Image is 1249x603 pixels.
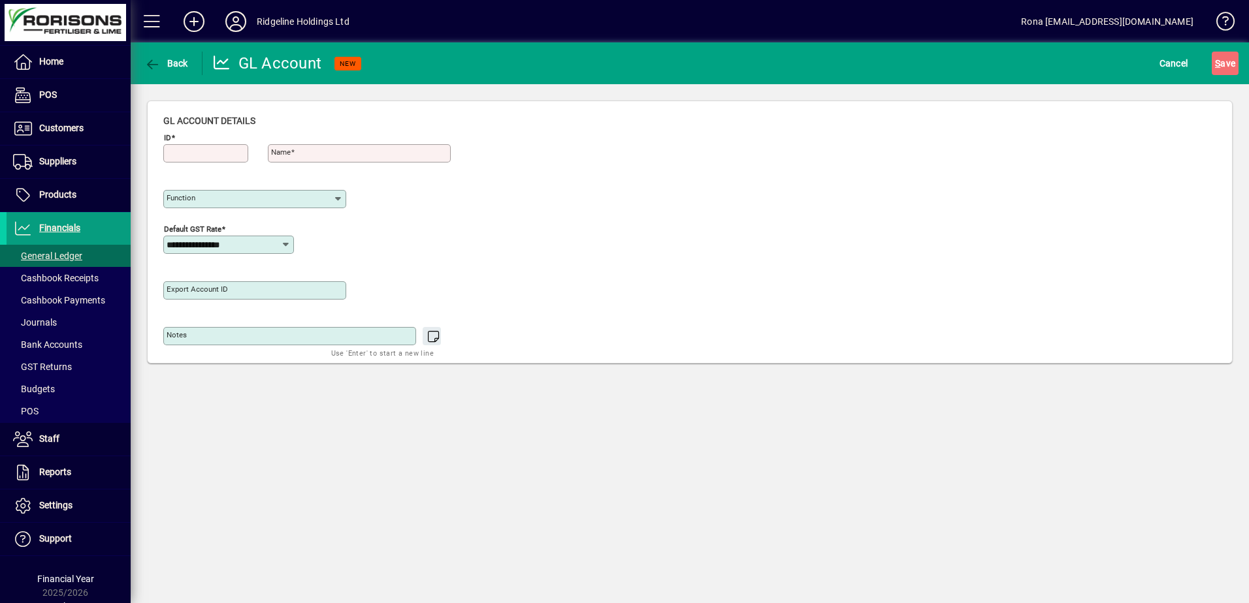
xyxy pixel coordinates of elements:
a: Suppliers [7,146,131,178]
button: Back [141,52,191,75]
button: Save [1212,52,1239,75]
span: POS [13,406,39,416]
button: Add [173,10,215,33]
button: Profile [215,10,257,33]
span: General Ledger [13,251,82,261]
span: Cashbook Payments [13,295,105,305]
div: Ridgeline Holdings Ltd [257,11,349,32]
a: Products [7,179,131,211]
mat-label: Function [167,193,195,202]
span: Support [39,533,72,544]
span: NEW [340,59,356,68]
span: POS [39,89,57,100]
span: Cashbook Receipts [13,273,99,283]
a: Knowledge Base [1207,3,1233,45]
a: Customers [7,112,131,145]
span: Cancel [1160,53,1188,74]
span: GL account details [163,116,255,126]
span: ave [1215,53,1235,74]
span: Products [39,189,76,200]
a: Reports [7,456,131,489]
a: Budgets [7,378,131,400]
mat-label: Name [271,147,291,157]
div: Rona [EMAIL_ADDRESS][DOMAIN_NAME] [1021,11,1193,32]
mat-label: Notes [167,330,187,339]
a: POS [7,400,131,422]
app-page-header-button: Back [131,52,203,75]
mat-label: Default GST rate [164,224,221,234]
button: Cancel [1156,52,1192,75]
mat-label: Export account ID [167,285,228,294]
mat-hint: Use 'Enter' to start a new line [331,345,434,360]
a: Journals [7,311,131,333]
span: Home [39,56,63,67]
a: POS [7,79,131,112]
span: Budgets [13,384,55,394]
span: GST Returns [13,362,72,372]
span: Bank Accounts [13,339,82,350]
a: Bank Accounts [7,333,131,356]
a: Staff [7,423,131,456]
span: Settings [39,500,73,510]
a: GST Returns [7,356,131,378]
span: Journals [13,317,57,328]
a: Home [7,46,131,78]
a: Cashbook Payments [7,289,131,311]
span: S [1215,58,1220,69]
span: Staff [39,433,59,444]
a: Cashbook Receipts [7,267,131,289]
a: Support [7,523,131,555]
span: Suppliers [39,156,76,166]
a: Settings [7,489,131,522]
div: GL Account [212,53,322,74]
span: Financial Year [37,574,94,584]
span: Reports [39,467,71,477]
mat-label: ID [164,133,171,142]
span: Financials [39,223,80,233]
span: Back [144,58,188,69]
span: Customers [39,123,84,133]
a: General Ledger [7,245,131,267]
